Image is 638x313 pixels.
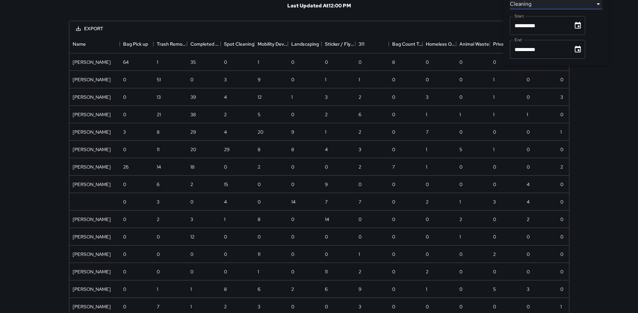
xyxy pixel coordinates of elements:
[291,94,293,100] div: 1
[459,35,489,53] div: Animal Waste
[73,111,111,118] div: Tevon Hall
[359,146,361,153] div: 3
[359,111,361,118] div: 6
[291,35,319,53] div: Landscaping
[493,129,496,135] div: 0
[157,233,160,240] div: 0
[190,181,193,188] div: 2
[258,251,260,258] div: 11
[459,233,461,240] div: 1
[123,198,126,205] div: 0
[493,286,496,293] div: 5
[224,181,228,188] div: 15
[123,233,126,240] div: 0
[73,251,111,258] div: Darren O'Neal
[459,76,462,83] div: 0
[224,129,227,135] div: 4
[426,233,429,240] div: 0
[73,35,86,53] div: Name
[69,35,120,53] div: Name
[123,181,126,188] div: 0
[527,129,530,135] div: 0
[527,216,529,223] div: 2
[389,35,422,53] div: Bag Count Trash Run
[291,181,294,188] div: 0
[190,35,221,53] div: Completed Bags
[258,164,260,170] div: 2
[459,59,462,65] div: 0
[459,94,462,100] div: 0
[527,198,530,205] div: 4
[73,76,111,83] div: Jeffrey Turner
[71,23,109,35] button: Export
[515,13,524,19] label: Start
[123,216,126,223] div: 0
[527,181,530,188] div: 4
[157,59,158,65] div: 1
[325,216,329,223] div: 14
[157,94,161,100] div: 13
[123,35,148,53] div: Bag Pick up
[73,268,111,275] div: Mark Holbrook
[157,181,159,188] div: 6
[288,35,322,53] div: Landscaping
[187,35,221,53] div: Completed Bags
[224,111,227,118] div: 2
[527,111,528,118] div: 1
[392,76,395,83] div: 0
[493,76,494,83] div: 1
[493,181,496,188] div: 0
[157,164,161,170] div: 14
[560,286,563,293] div: 0
[359,35,365,53] div: 311
[224,233,227,240] div: 0
[359,59,362,65] div: 0
[527,303,530,310] div: 0
[258,303,260,310] div: 3
[392,35,422,53] div: Bag Count Trash Run
[560,303,562,310] div: 1
[392,146,395,153] div: 0
[123,111,126,118] div: 0
[392,198,395,205] div: 0
[359,94,361,100] div: 2
[258,181,261,188] div: 0
[224,198,227,205] div: 4
[73,164,111,170] div: Andre Smith
[123,268,126,275] div: 0
[123,59,129,65] div: 64
[190,146,196,153] div: 20
[73,233,111,240] div: Davone Foote
[157,198,159,205] div: 3
[287,2,351,9] h6: Last Updated At 12:00 PM
[153,35,187,53] div: Trash Removal
[359,233,362,240] div: 0
[258,35,288,53] div: Mobility Device
[426,35,456,53] div: Homeless Observations
[359,303,361,310] div: 3
[527,76,530,83] div: 0
[527,146,530,153] div: 0
[359,268,361,275] div: 2
[322,35,355,53] div: Sticker / Flyer Removal
[392,94,395,100] div: 0
[157,111,161,118] div: 21
[190,268,193,275] div: 0
[73,303,111,310] div: Mekhi Smith
[224,76,227,83] div: 3
[459,111,461,118] div: 1
[560,268,563,275] div: 0
[224,303,227,310] div: 2
[392,129,395,135] div: 0
[392,233,395,240] div: 0
[291,268,294,275] div: 0
[560,146,563,153] div: 0
[560,216,563,223] div: 0
[459,129,462,135] div: 0
[426,164,427,170] div: 1
[426,181,429,188] div: 0
[527,268,530,275] div: 0
[224,94,227,100] div: 4
[190,129,196,135] div: 29
[291,164,294,170] div: 0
